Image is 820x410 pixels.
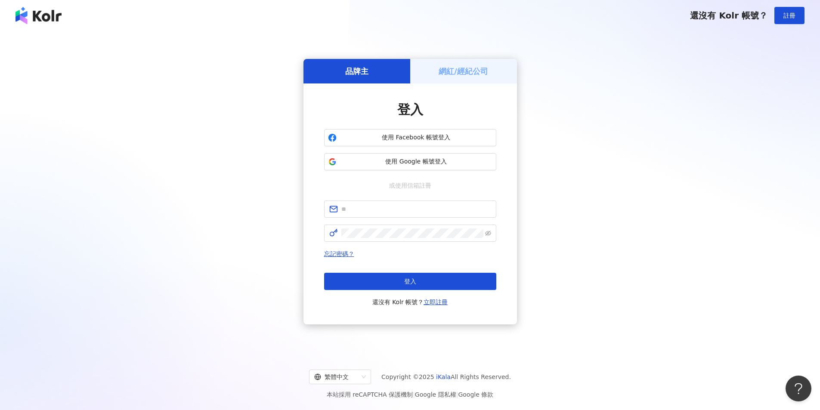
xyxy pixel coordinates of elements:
a: 立即註冊 [424,299,448,305]
span: 本站採用 reCAPTCHA 保護機制 [327,389,493,400]
span: Copyright © 2025 All Rights Reserved. [381,372,511,382]
span: 還沒有 Kolr 帳號？ [372,297,448,307]
div: 繁體中文 [314,370,358,384]
button: 登入 [324,273,496,290]
h5: 品牌主 [345,66,368,77]
button: 註冊 [774,7,805,24]
button: 使用 Google 帳號登入 [324,153,496,170]
span: 或使用信箱註冊 [383,181,437,190]
span: 使用 Google 帳號登入 [340,157,492,166]
a: Google 隱私權 [415,391,456,398]
span: 登入 [397,102,423,117]
span: 註冊 [783,12,795,19]
button: 使用 Facebook 帳號登入 [324,129,496,146]
span: | [413,391,415,398]
span: | [456,391,458,398]
a: 忘記密碼？ [324,250,354,257]
a: iKala [436,373,451,380]
span: 登入 [404,278,416,285]
span: eye-invisible [485,230,491,236]
span: 使用 Facebook 帳號登入 [340,133,492,142]
img: logo [15,7,62,24]
h5: 網紅/經紀公司 [439,66,488,77]
span: 還沒有 Kolr 帳號？ [690,10,767,21]
a: Google 條款 [458,391,493,398]
iframe: Help Scout Beacon - Open [786,376,811,401]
